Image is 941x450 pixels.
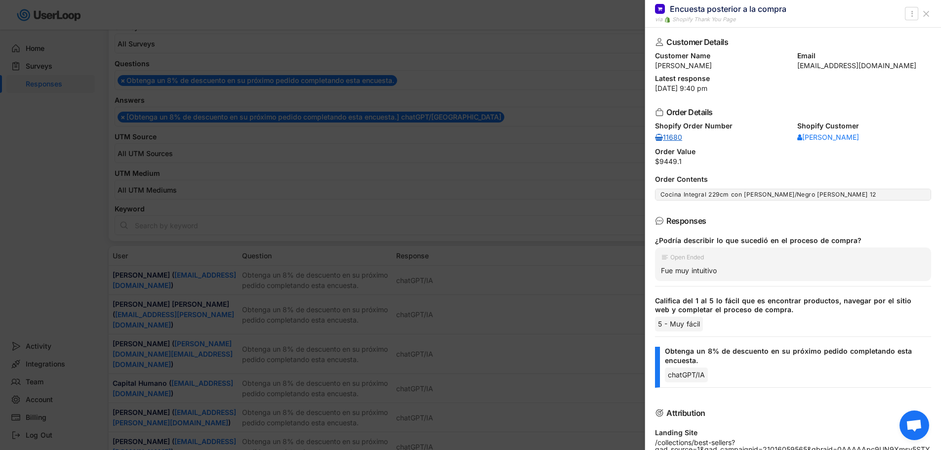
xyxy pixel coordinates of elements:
[666,108,915,116] div: Order Details
[661,266,925,275] div: Fue muy intuitivo
[655,62,789,69] div: [PERSON_NAME]
[797,52,932,59] div: Email
[655,158,931,165] div: $9449.1
[655,75,931,82] div: Latest response
[655,236,923,245] div: ¿Podría describir lo que sucedió en el proceso de compra?
[666,409,915,417] div: Attribution
[665,347,923,365] div: Obtenga un 8% de descuento en su próximo pedido completando esta encuesta.
[655,176,931,183] div: Order Contents
[655,148,931,155] div: Order Value
[797,62,932,69] div: [EMAIL_ADDRESS][DOMAIN_NAME]
[797,134,859,141] div: [PERSON_NAME]
[655,15,662,24] div: via
[664,17,670,23] img: 1156660_ecommerce_logo_shopify_icon%20%281%29.png
[655,134,685,141] div: 11680
[670,254,704,260] div: Open Ended
[670,3,786,14] div: Encuesta posterior a la compra
[900,410,929,440] div: Bate-papo aberto
[907,8,917,20] button: 
[797,132,859,142] a: [PERSON_NAME]
[665,368,708,382] div: chatGPT/IA
[655,317,703,331] div: 5 - Muy fácil
[660,191,926,199] div: Cocina Integral 229cm con [PERSON_NAME]/Negro [PERSON_NAME] 12
[655,85,931,92] div: [DATE] 9:40 pm
[655,132,685,142] a: 11680
[672,15,736,24] div: Shopify Thank You Page
[797,123,932,129] div: Shopify Customer
[666,217,915,225] div: Responses
[655,52,789,59] div: Customer Name
[655,123,789,129] div: Shopify Order Number
[655,429,931,436] div: Landing Site
[911,8,913,19] text: 
[666,38,915,46] div: Customer Details
[655,296,923,314] div: Califica del 1 al 5 lo fácil que es encontrar productos, navegar por el sitio web y completar el ...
